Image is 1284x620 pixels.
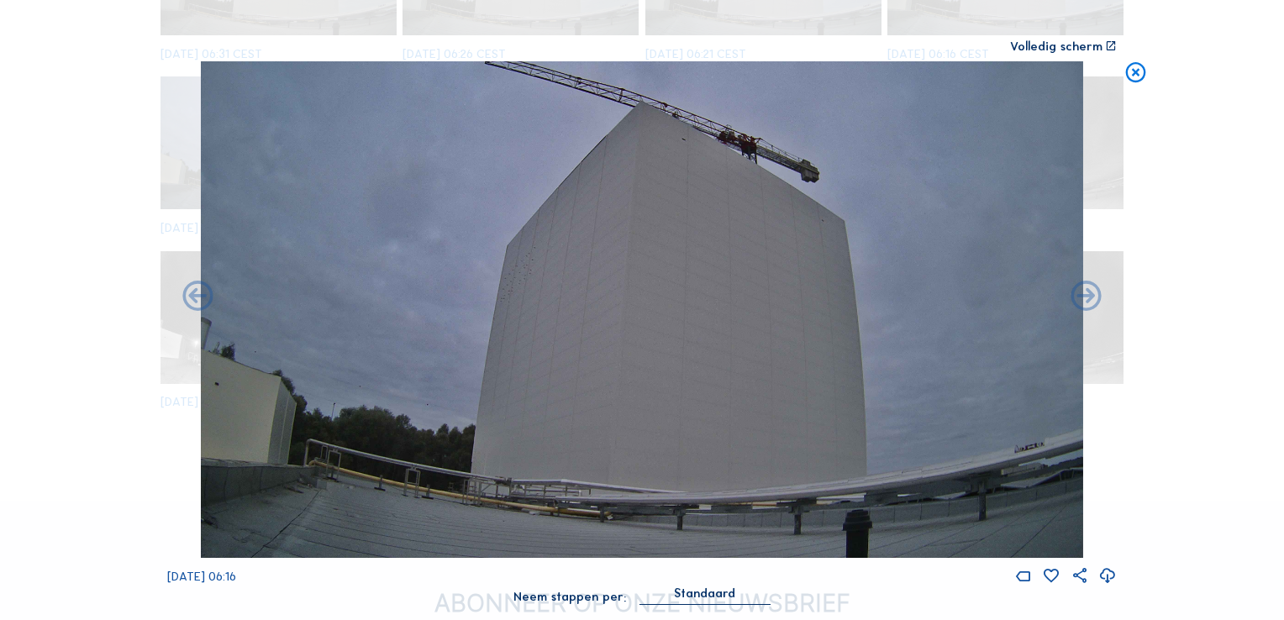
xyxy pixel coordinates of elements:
[513,591,626,602] div: Neem stappen per:
[167,569,236,584] span: [DATE] 06:16
[639,586,771,604] div: Standaard
[674,586,735,601] div: Standaard
[180,279,216,315] i: Forward
[1068,279,1104,315] i: Back
[201,61,1083,557] img: Image
[1010,40,1102,52] div: Volledig scherm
